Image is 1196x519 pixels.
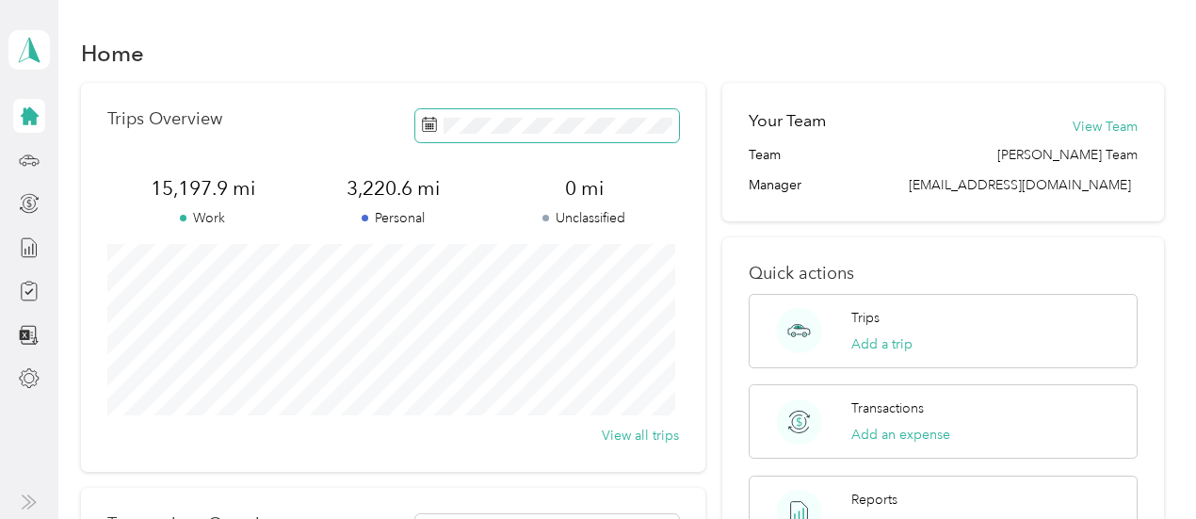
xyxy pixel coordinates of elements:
[1073,117,1138,137] button: View Team
[602,426,679,446] button: View all trips
[1091,414,1196,519] iframe: Everlance-gr Chat Button Frame
[489,175,679,202] span: 0 mi
[489,208,679,228] p: Unclassified
[749,145,781,165] span: Team
[997,145,1138,165] span: [PERSON_NAME] Team
[851,308,880,328] p: Trips
[909,177,1131,193] span: [EMAIL_ADDRESS][DOMAIN_NAME]
[851,398,924,418] p: Transactions
[749,175,801,195] span: Manager
[107,175,298,202] span: 15,197.9 mi
[851,425,950,445] button: Add an expense
[851,490,897,510] p: Reports
[107,109,222,129] p: Trips Overview
[299,208,489,228] p: Personal
[81,43,144,63] h1: Home
[749,109,826,133] h2: Your Team
[749,264,1138,284] p: Quick actions
[851,334,913,354] button: Add a trip
[299,175,489,202] span: 3,220.6 mi
[107,208,298,228] p: Work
